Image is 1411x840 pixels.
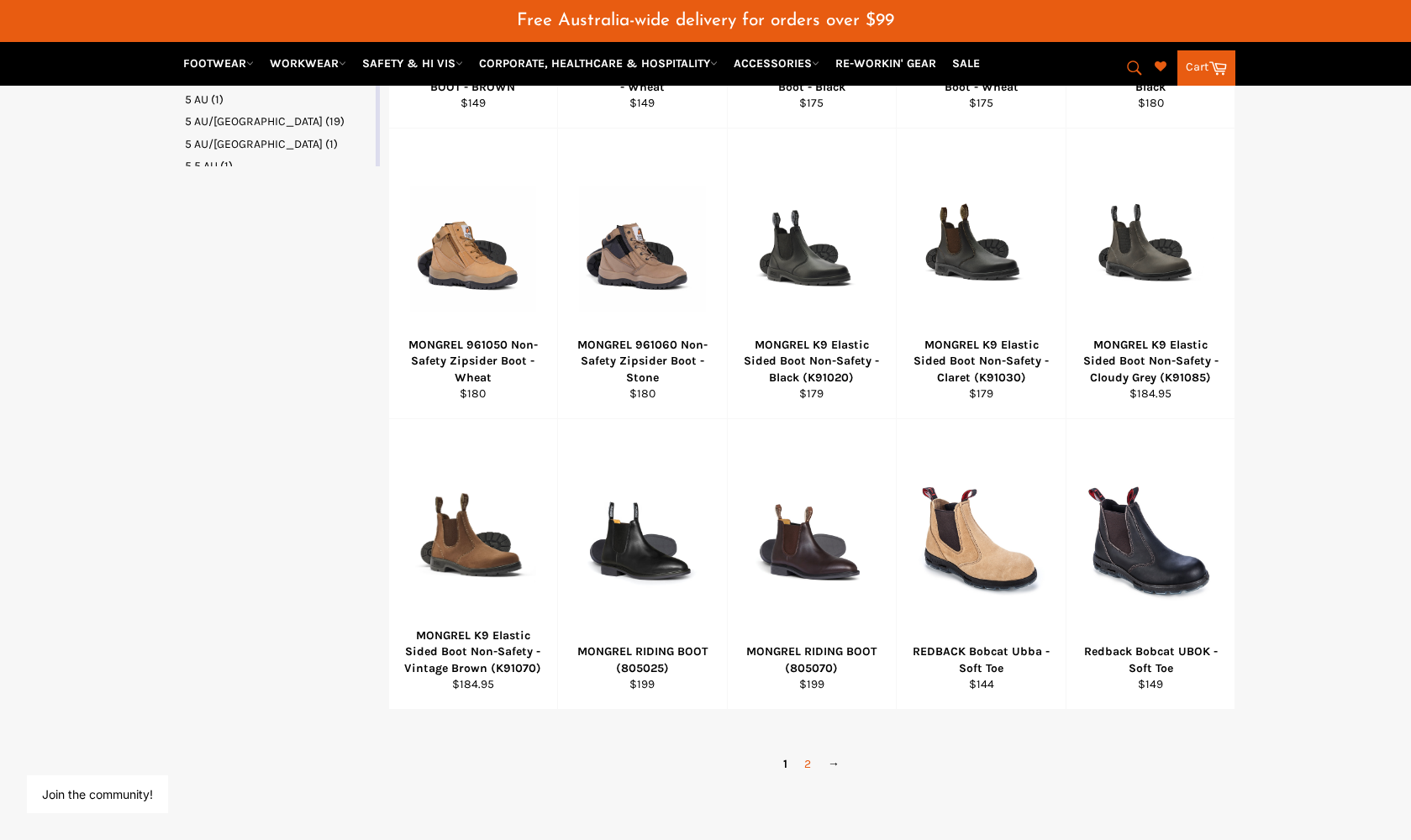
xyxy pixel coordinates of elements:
[399,676,547,692] div: $184.95
[388,129,558,419] a: MONGREL 961050 Non-Safety Zipsider Boot - Wheat - Workin' Gear MONGREL 961050 Non-Safety Zipsider...
[1066,419,1235,710] a: Redback Bobcat UBOK - Soft Toe - Workin' Gear Redback Bobcat UBOK - Soft Toe $149
[569,676,717,692] div: $199
[557,129,727,419] a: MONGREL 961060 Non-Safety Zipsider Boot - Stone MONGREL 961060 Non-Safety Zipsider Boot - Stone $180
[569,643,717,676] div: MONGREL RIDING BOOT (805025)
[908,95,1056,111] div: $175
[472,49,724,78] a: CORPORATE, HEALTHCARE & HOSPITALITY
[738,95,886,111] div: $175
[775,752,796,776] span: 1
[410,470,537,607] img: MONGREL K9 Elastic Sided Boot Non-Safety - Vintage Brown (K91070) - Workin' Gear
[727,49,826,78] a: ACCESSORIES
[185,136,372,152] a: 5 AU/US
[399,337,547,386] div: MONGREL 961050 Non-Safety Zipsider Boot - Wheat
[819,752,848,776] a: →
[399,95,547,111] div: $149
[399,386,547,402] div: $180
[1177,50,1235,86] a: Cart
[42,787,153,801] button: Join the community!
[1087,474,1214,605] img: Redback Bobcat UBOK - Soft Toe - Workin' Gear
[185,113,372,129] a: 5 AU/UK
[185,92,208,107] span: 5 AU
[569,337,717,386] div: MONGREL 961060 Non-Safety Zipsider Boot - Stone
[908,676,1056,692] div: $144
[1066,129,1235,419] a: MONGREL K9 Elastic Sided Boot Non-Safety - Cloudy Grey (K91085) - Workin' Gear MONGREL K9 Elastic...
[410,185,537,312] img: MONGREL 961050 Non-Safety Zipsider Boot - Wheat - Workin' Gear
[185,137,323,151] span: 5 AU/[GEOGRAPHIC_DATA]
[896,419,1066,710] a: REDBACK Bobcat Ubba - Soft Toe - Workin' Gear REDBACK Bobcat Ubba - Soft Toe $144
[738,386,886,402] div: $179
[727,129,897,419] a: MONGREL K9 Elastic Sided Boot Non-Safety - Black (K91020) - Workin' Gear MONGREL K9 Elastic Sided...
[185,159,218,173] span: 5.5 AU
[738,676,886,692] div: $199
[896,129,1066,419] a: MONGREL K9 Elastic Sided Boot Non-Safety - Claret (K91030) - Workin' Gear MONGREL K9 Elastic Side...
[749,475,876,602] img: MONGREL 805070 RIDING BOOT - Workin' Gear
[1077,95,1224,111] div: $180
[749,179,876,318] img: MONGREL K9 Elastic Sided Boot Non-Safety - Black (K91020) - Workin' Gear
[1077,643,1224,676] div: Redback Bobcat UBOK - Soft Toe
[1077,386,1224,402] div: $184.95
[388,419,558,710] a: MONGREL K9 Elastic Sided Boot Non-Safety - Vintage Brown (K91070) - Workin' Gear MONGREL K9 Elast...
[908,337,1056,386] div: MONGREL K9 Elastic Sided Boot Non-Safety - Claret (K91030)
[738,643,886,676] div: MONGREL RIDING BOOT (805070)
[918,180,1045,317] img: MONGREL K9 Elastic Sided Boot Non-Safety - Claret (K91030) - Workin' Gear
[1077,676,1224,692] div: $149
[908,643,1056,676] div: REDBACK Bobcat Ubba - Soft Toe
[325,137,338,151] span: (1)
[355,49,470,78] a: SAFETY & HI VIS
[185,114,323,129] span: 5 AU/[GEOGRAPHIC_DATA]
[325,114,345,129] span: (19)
[569,386,717,402] div: $180
[738,337,886,386] div: MONGREL K9 Elastic Sided Boot Non-Safety - Black (K91020)
[399,627,547,676] div: MONGREL K9 Elastic Sided Boot Non-Safety - Vintage Brown (K91070)
[918,475,1045,602] img: REDBACK Bobcat Ubba - Soft Toe - Workin' Gear
[263,49,353,78] a: WORKWEAR
[220,159,233,173] span: (1)
[185,158,372,174] a: 5.5 AU
[829,49,943,78] a: RE-WORKIN' GEAR
[517,12,894,29] span: Free Australia-wide delivery for orders over $99
[908,386,1056,402] div: $179
[1087,183,1214,314] img: MONGREL K9 Elastic Sided Boot Non-Safety - Cloudy Grey (K91085) - Workin' Gear
[579,185,706,312] img: MONGREL 961060 Non-Safety Zipsider Boot - Stone
[796,752,819,776] a: 2
[557,419,727,710] a: MONGREL 805025 RIDING BOOT - Workin' Gear MONGREL RIDING BOOT (805025) $199
[1077,337,1224,386] div: MONGREL K9 Elastic Sided Boot Non-Safety - Cloudy Grey (K91085)
[176,49,261,78] a: FOOTWEAR
[185,92,372,108] a: 5 AU
[569,95,717,111] div: $149
[945,49,987,78] a: SALE
[579,475,706,602] img: MONGREL 805025 RIDING BOOT - Workin' Gear
[727,419,897,710] a: MONGREL 805070 RIDING BOOT - Workin' Gear MONGREL RIDING BOOT (805070) $199
[211,92,224,107] span: (1)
